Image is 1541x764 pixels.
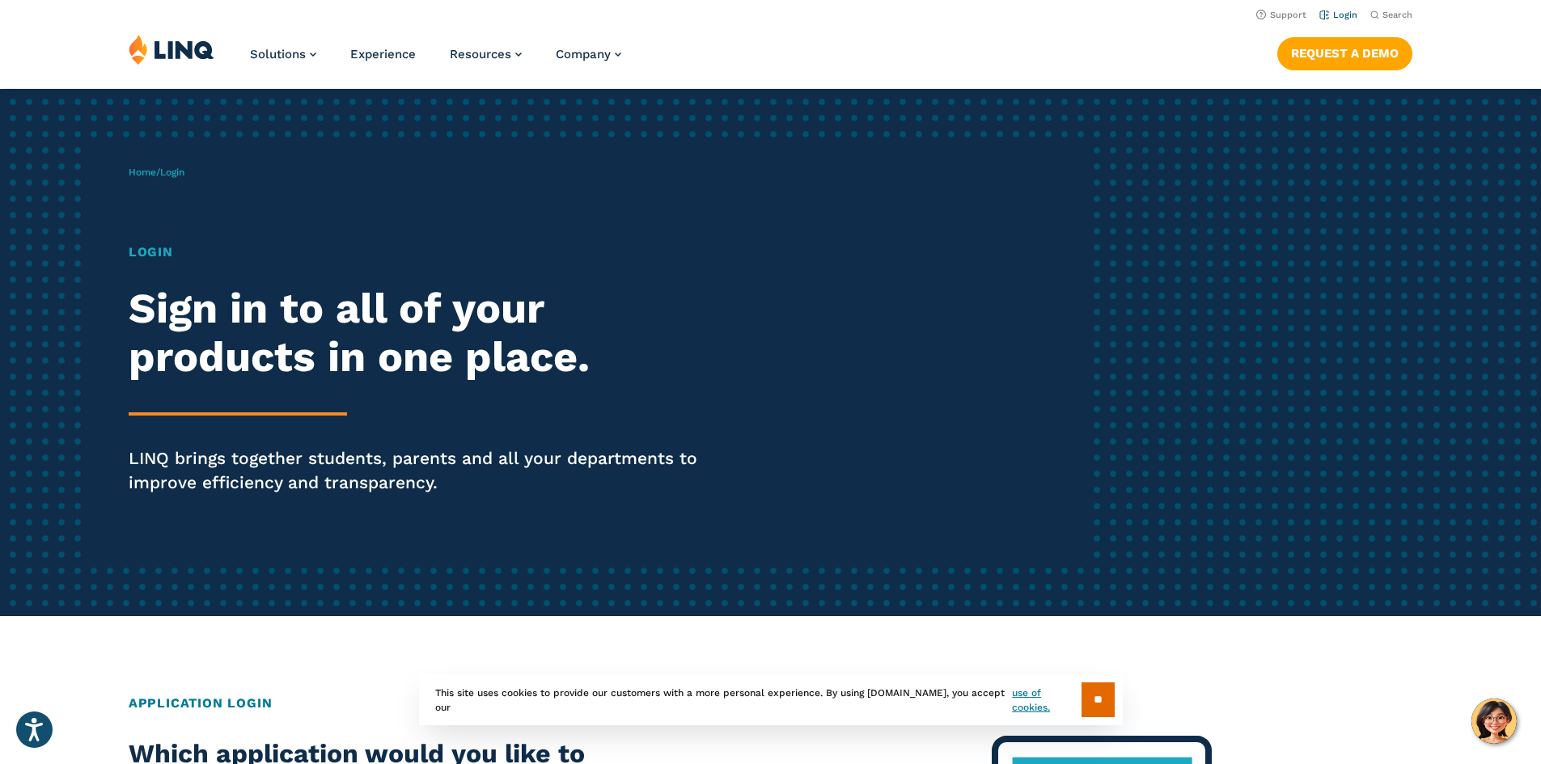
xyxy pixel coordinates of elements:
[556,47,621,61] a: Company
[250,34,621,87] nav: Primary Navigation
[350,47,416,61] a: Experience
[250,47,306,61] span: Solutions
[160,167,184,178] span: Login
[129,34,214,65] img: LINQ | K‑12 Software
[1319,10,1357,20] a: Login
[419,674,1123,725] div: This site uses cookies to provide our customers with a more personal experience. By using [DOMAIN...
[450,47,522,61] a: Resources
[250,47,316,61] a: Solutions
[1256,10,1306,20] a: Support
[1382,10,1412,20] span: Search
[129,285,722,382] h2: Sign in to all of your products in one place.
[129,243,722,262] h1: Login
[1012,686,1081,715] a: use of cookies.
[1471,699,1517,744] button: Hello, have a question? Let’s chat.
[1370,9,1412,21] button: Open Search Bar
[450,47,511,61] span: Resources
[1277,34,1412,70] nav: Button Navigation
[129,167,156,178] a: Home
[129,694,1412,713] h2: Application Login
[556,47,611,61] span: Company
[129,167,184,178] span: /
[1277,37,1412,70] a: Request a Demo
[129,446,722,495] p: LINQ brings together students, parents and all your departments to improve efficiency and transpa...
